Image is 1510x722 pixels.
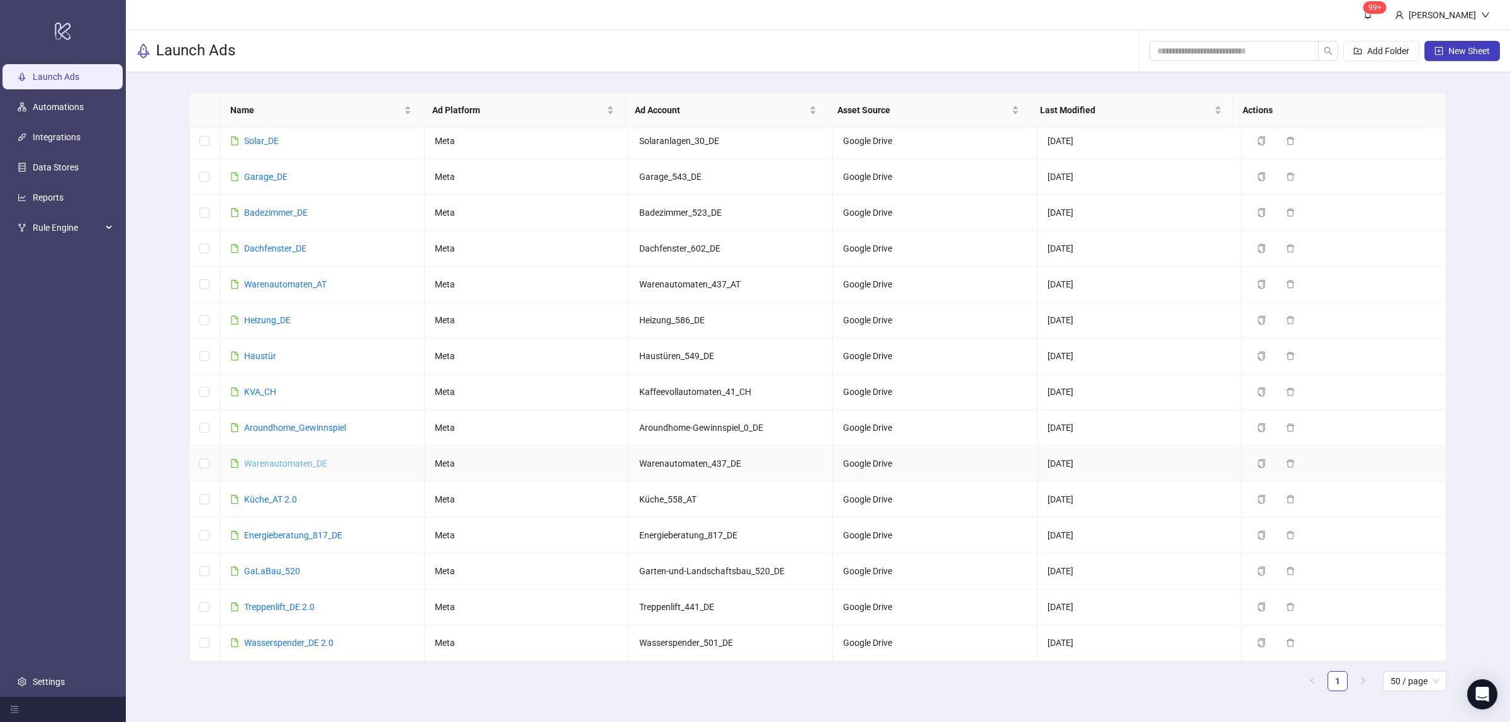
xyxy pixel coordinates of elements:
[33,163,79,173] a: Data Stores
[833,338,1037,374] td: Google Drive
[33,133,81,143] a: Integrations
[1353,671,1373,691] button: right
[629,267,834,303] td: Warenautomaten_437_AT
[244,387,276,397] a: KVA_CH
[244,315,291,325] a: Heizung_DE
[10,705,19,714] span: menu-fold
[230,280,239,289] span: file
[1037,482,1242,518] td: [DATE]
[244,351,276,361] a: Haustür
[1404,8,1481,22] div: [PERSON_NAME]
[425,374,629,410] td: Meta
[1037,374,1242,410] td: [DATE]
[33,72,79,82] a: Launch Ads
[1037,195,1242,231] td: [DATE]
[833,231,1037,267] td: Google Drive
[1037,123,1242,159] td: [DATE]
[33,677,65,687] a: Settings
[629,446,834,482] td: Warenautomaten_437_DE
[1286,387,1295,396] span: delete
[629,625,834,661] td: Wasserspender_501_DE
[244,566,300,576] a: GaLaBau_520
[1257,459,1266,468] span: copy
[425,589,629,625] td: Meta
[230,352,239,360] span: file
[1367,46,1409,56] span: Add Folder
[629,553,834,589] td: Garten-und-Landschaftsbau_520_DE
[1233,93,1435,128] th: Actions
[629,518,834,553] td: Energieberatung_817_DE
[1257,495,1266,504] span: copy
[220,93,423,128] th: Name
[230,208,239,217] span: file
[244,208,308,218] a: Badezimmer_DE
[425,446,629,482] td: Meta
[629,589,834,625] td: Treppenlift_441_DE
[1286,136,1295,145] span: delete
[1467,679,1497,709] div: Open Intercom Messenger
[1257,603,1266,611] span: copy
[1309,677,1316,684] span: left
[1286,638,1295,647] span: delete
[425,553,629,589] td: Meta
[833,374,1037,410] td: Google Drive
[1286,567,1295,575] span: delete
[1302,671,1323,691] button: left
[244,530,342,540] a: Energieberatung_817_DE
[244,279,327,289] a: Warenautomaten_AT
[1286,172,1295,181] span: delete
[1286,352,1295,360] span: delete
[1424,41,1500,61] button: New Sheet
[1030,93,1233,128] th: Last Modified
[244,494,297,504] a: Küche_AT 2.0
[1390,672,1439,691] span: 50 / page
[230,316,239,325] span: file
[1286,244,1295,253] span: delete
[1328,671,1348,691] li: 1
[136,43,151,58] span: rocket
[629,123,834,159] td: Solaranlagen_30_DE
[833,482,1037,518] td: Google Drive
[1257,208,1266,217] span: copy
[629,374,834,410] td: Kaffeevollautomaten_41_CH
[837,103,1009,117] span: Asset Source
[230,136,239,145] span: file
[230,459,239,468] span: file
[1324,47,1333,55] span: search
[1257,316,1266,325] span: copy
[1037,303,1242,338] td: [DATE]
[1286,423,1295,432] span: delete
[1037,338,1242,374] td: [DATE]
[1037,446,1242,482] td: [DATE]
[1037,589,1242,625] td: [DATE]
[629,482,834,518] td: Küche_558_AT
[244,638,333,648] a: Wasserspender_DE 2.0
[629,338,834,374] td: Haustüren_549_DE
[1343,41,1419,61] button: Add Folder
[1257,423,1266,432] span: copy
[1286,280,1295,289] span: delete
[833,267,1037,303] td: Google Drive
[425,123,629,159] td: Meta
[425,518,629,553] td: Meta
[1257,280,1266,289] span: copy
[244,458,327,469] a: Warenautomaten_DE
[833,410,1037,446] td: Google Drive
[425,338,629,374] td: Meta
[1037,625,1242,661] td: [DATE]
[1481,11,1490,19] span: down
[1257,244,1266,253] span: copy
[1257,638,1266,647] span: copy
[230,423,239,432] span: file
[629,195,834,231] td: Badezimmer_523_DE
[833,446,1037,482] td: Google Drive
[1286,531,1295,540] span: delete
[1040,103,1212,117] span: Last Modified
[1302,671,1323,691] li: Previous Page
[425,159,629,195] td: Meta
[230,495,239,504] span: file
[18,224,26,233] span: fork
[833,123,1037,159] td: Google Drive
[635,103,807,117] span: Ad Account
[33,103,84,113] a: Automations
